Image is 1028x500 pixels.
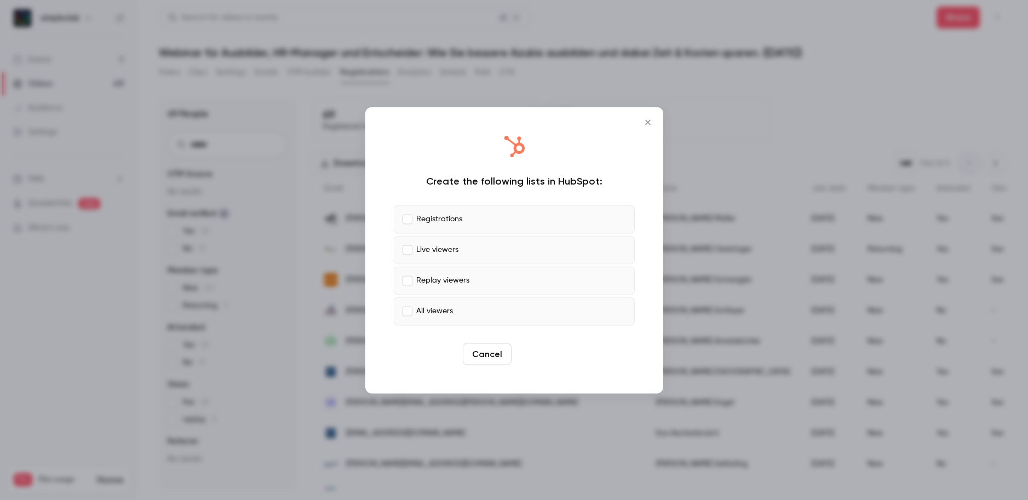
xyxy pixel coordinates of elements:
[416,306,453,317] p: All viewers
[416,244,458,256] p: Live viewers
[637,111,659,133] button: Close
[416,275,469,286] p: Replay viewers
[416,214,462,225] p: Registrations
[516,343,565,365] button: Create
[463,343,512,365] button: Cancel
[394,174,635,187] div: Create the following lists in HubSpot:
